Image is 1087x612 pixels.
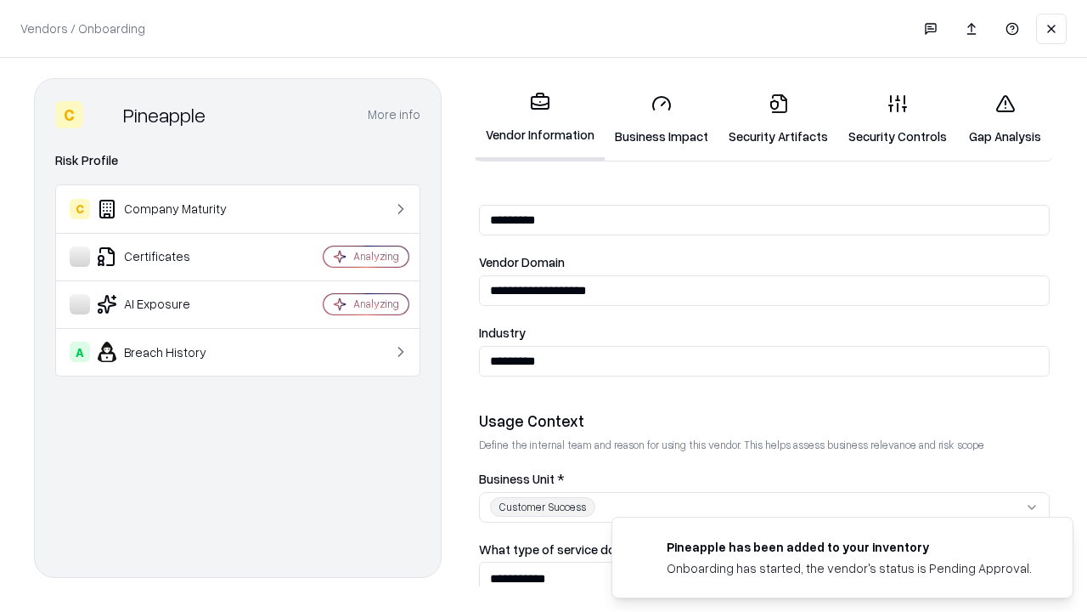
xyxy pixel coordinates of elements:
div: A [70,342,90,362]
a: Security Controls [838,80,957,159]
button: Customer Success [479,492,1050,523]
div: Analyzing [353,249,399,263]
img: pineappleenergy.com [633,538,653,558]
div: Certificates [70,246,273,267]
p: Define the internal team and reason for using this vendor. This helps assess business relevance a... [479,438,1050,452]
a: Gap Analysis [957,80,1053,159]
div: Pineapple has been added to your inventory [667,538,1032,556]
div: C [55,101,82,128]
a: Business Impact [605,80,718,159]
a: Security Artifacts [718,80,838,159]
label: What type of service does the vendor provide? * [479,543,1050,556]
div: Company Maturity [70,199,273,219]
div: AI Exposure [70,294,273,314]
div: Breach History [70,342,273,362]
div: Onboarding has started, the vendor's status is Pending Approval. [667,559,1032,577]
div: Risk Profile [55,150,420,171]
img: Pineapple [89,101,116,128]
label: Business Unit * [479,473,1050,485]
a: Vendor Information [476,78,605,161]
div: Customer Success [490,497,595,517]
div: C [70,199,90,219]
div: Pineapple [123,101,206,128]
p: Vendors / Onboarding [20,20,145,37]
div: Usage Context [479,411,1050,431]
button: More info [368,99,420,130]
div: Analyzing [353,297,399,311]
label: Vendor Domain [479,256,1050,269]
label: Industry [479,326,1050,339]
